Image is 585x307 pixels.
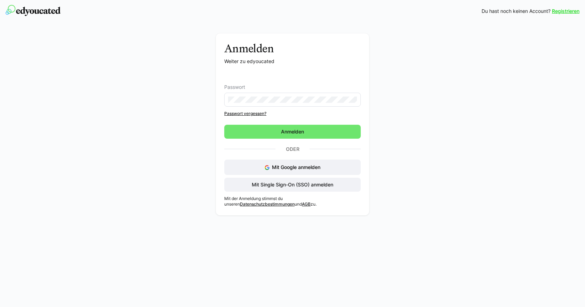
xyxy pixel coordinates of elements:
button: Mit Single Sign-On (SSO) anmelden [224,178,361,192]
span: Passwort [224,84,245,90]
h3: Anmelden [224,42,361,55]
p: Oder [275,144,310,154]
button: Anmelden [224,125,361,139]
span: Du hast noch keinen Account? [482,8,551,15]
button: Mit Google anmelden [224,160,361,175]
p: Mit der Anmeldung stimmst du unseren und zu. [224,196,361,207]
a: Datenschutzbestimmungen [240,201,295,207]
span: Anmelden [280,128,305,135]
span: Mit Google anmelden [272,164,320,170]
a: Passwort vergessen? [224,111,361,116]
img: edyoucated [6,5,61,16]
span: Mit Single Sign-On (SSO) anmelden [251,181,334,188]
a: AGB [302,201,311,207]
p: Weiter zu edyoucated [224,58,361,65]
a: Registrieren [552,8,579,15]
